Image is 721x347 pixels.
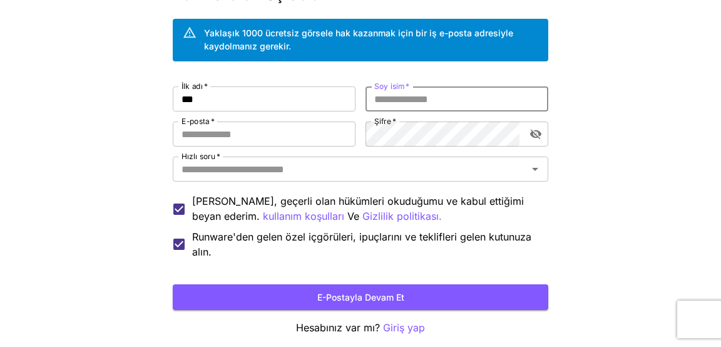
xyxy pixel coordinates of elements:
button: Giriş yap [383,320,425,336]
button: [PERSON_NAME], geçerli olan hükümleri okuduğumu ve kabul ettiğimi beyan ederim. Ve Gizlilik polit... [263,209,344,224]
font: Runware'den gelen özel içgörüleri, ipuçlarını ve teklifleri gelen kutunuza alın. [192,230,531,258]
font: Hesabınız var mı? [296,321,380,334]
font: E-posta [182,117,209,126]
font: Şifre [374,117,391,126]
font: E-postayla devam et [317,292,404,303]
font: Gizlilik politikası. [362,210,442,222]
button: şifre görünürlüğünü değiştir [524,123,547,145]
font: Hızlı soru [182,152,215,161]
font: Yaklaşık 1000 ücretsiz görsele hak kazanmak için bir iş e-posta adresiyle kaydolmanız gerekir. [204,28,513,51]
font: Soy isim [374,81,404,91]
button: Açık [526,160,544,178]
font: Giriş yap [383,321,425,334]
font: Ve [347,210,359,222]
font: kullanım koşulları [263,210,344,222]
font: İlk adı [182,81,203,91]
button: [PERSON_NAME], geçerli olan hükümleri okuduğumu ve kabul ettiğimi beyan ederim. kullanım koşullar... [362,209,442,224]
font: [PERSON_NAME], geçerli olan hükümleri okuduğumu ve kabul ettiğimi beyan ederim. [192,195,524,222]
button: E-postayla devam et [173,284,548,310]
